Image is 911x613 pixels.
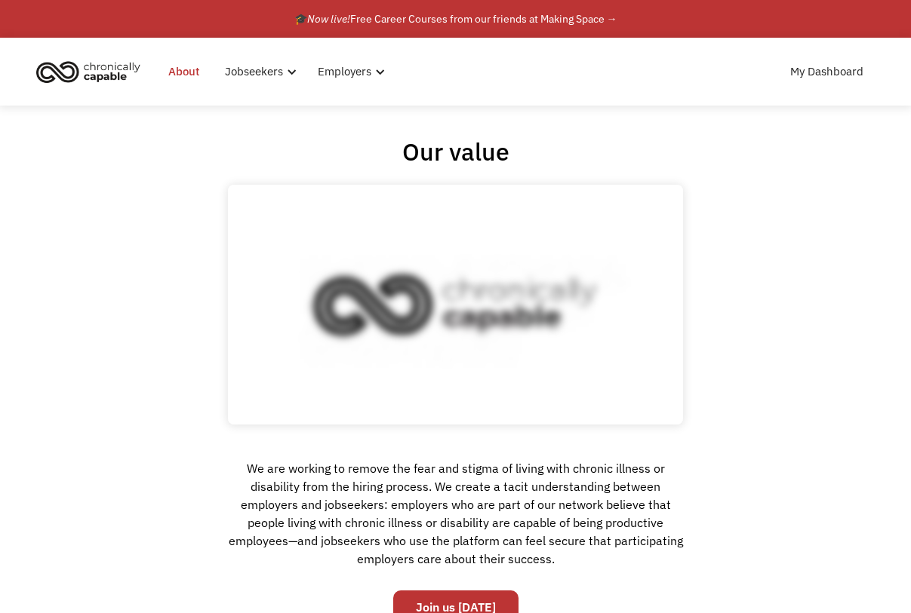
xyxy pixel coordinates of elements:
[32,55,145,88] img: Chronically Capable logo
[159,48,208,96] a: About
[318,63,371,81] div: Employers
[294,10,617,28] div: 🎓 Free Career Courses from our friends at Making Space →
[228,455,684,583] div: We are working to remove the fear and stigma of living with chronic illness or disability from th...
[32,55,152,88] a: home
[781,48,873,96] a: My Dashboard
[307,12,350,26] em: Now live!
[216,48,301,96] div: Jobseekers
[309,48,389,96] div: Employers
[225,63,283,81] div: Jobseekers
[402,136,509,167] h1: Our value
